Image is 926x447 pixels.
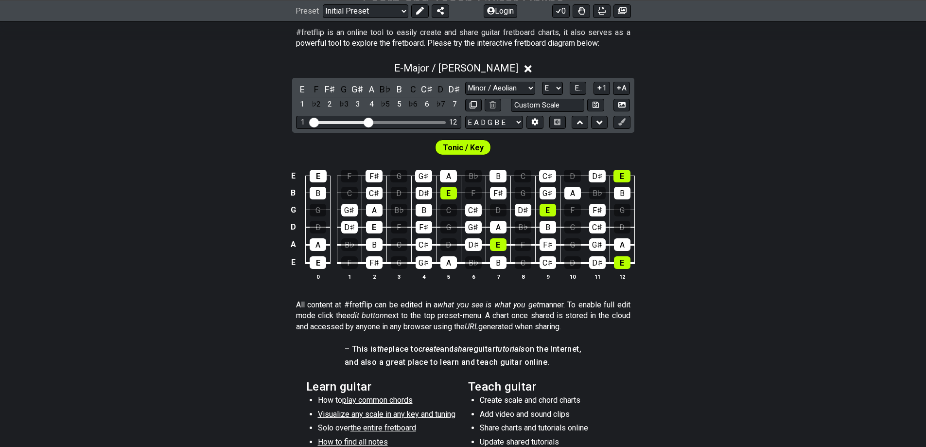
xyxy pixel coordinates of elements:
div: toggle scale degree [324,98,336,111]
div: F [515,238,531,251]
td: E [287,168,299,185]
div: E [540,204,556,216]
button: E.. [570,82,586,95]
div: A [366,204,383,216]
div: C [515,256,531,269]
div: toggle pitch class [351,83,364,96]
button: Share Preset [432,4,449,18]
div: G♯ [416,256,432,269]
button: Move down [591,116,608,129]
div: G [310,204,326,216]
div: B♭ [341,238,358,251]
div: B [310,187,326,199]
div: C♯ [539,170,556,182]
button: Toggle Dexterity for all fretkits [573,4,590,18]
th: 10 [560,271,585,282]
li: Share charts and tutorials online [480,423,618,436]
th: 12 [610,271,634,282]
div: B [366,238,383,251]
div: B [614,187,630,199]
div: toggle pitch class [324,83,336,96]
button: Copy [465,99,482,112]
div: toggle scale degree [337,98,350,111]
div: toggle scale degree [407,98,419,111]
p: All content at #fretflip can be edited in a manner. To enable full edit mode click the next to th... [296,300,630,332]
div: F♯ [589,204,606,216]
h2: Learn guitar [306,381,458,392]
button: Print [593,4,611,18]
select: Tuning [465,116,523,129]
div: G♯ [341,204,358,216]
h4: – This is place to and guitar on the Internet, [345,344,581,355]
span: Visualize any scale in any key and tuning [318,410,455,419]
em: the [377,344,388,354]
div: 12 [449,118,457,126]
div: B♭ [391,204,407,216]
div: toggle pitch class [337,83,350,96]
th: 11 [585,271,610,282]
div: B [489,170,507,182]
div: B♭ [589,187,606,199]
div: toggle pitch class [365,83,378,96]
select: Tonic/Root [542,82,563,95]
div: toggle pitch class [379,83,392,96]
div: E [490,238,507,251]
div: B [416,204,432,216]
td: E [287,253,299,272]
div: A [614,238,630,251]
li: Solo over [318,423,456,436]
div: E [310,170,327,182]
div: F [341,170,358,182]
div: C [564,221,581,233]
div: toggle pitch class [420,83,433,96]
div: F [341,256,358,269]
div: E [613,170,630,182]
div: toggle scale degree [448,98,461,111]
div: G♯ [465,221,482,233]
div: D [564,170,581,182]
th: 3 [386,271,411,282]
div: Visible fret range [296,116,461,129]
div: toggle pitch class [393,83,405,96]
span: How to find all notes [318,437,388,447]
th: 1 [337,271,362,282]
div: toggle scale degree [420,98,433,111]
div: G [390,170,407,182]
div: D♯ [416,187,432,199]
em: tutorials [495,344,525,354]
button: 0 [552,4,570,18]
div: C♯ [465,204,482,216]
span: Preset [296,6,319,16]
div: toggle scale degree [296,98,309,111]
button: Store user defined scale [587,99,604,112]
p: #fretflip is an online tool to easily create and share guitar fretboard charts, it also serves as... [296,27,630,49]
div: C♯ [540,256,556,269]
div: F♯ [366,170,383,182]
div: E [614,256,630,269]
div: D [614,221,630,233]
div: 1 [301,118,305,126]
div: toggle scale degree [393,98,405,111]
em: what you see is what you get [437,300,539,309]
div: A [310,238,326,251]
em: create [419,344,440,354]
div: F♯ [540,238,556,251]
li: Add video and sound clips [480,409,618,423]
button: Edit Tuning [526,116,543,129]
select: Preset [323,4,408,18]
div: C [440,204,457,216]
button: Move up [572,116,588,129]
h2: Teach guitar [468,381,620,392]
div: D♯ [589,256,606,269]
div: A [490,221,507,233]
button: Create Image [613,99,630,112]
span: E - Major / [PERSON_NAME] [394,62,518,74]
div: F♯ [416,221,432,233]
div: G♯ [415,170,432,182]
div: C♯ [589,221,606,233]
div: B [540,221,556,233]
div: F♯ [366,256,383,269]
td: D [287,218,299,236]
div: toggle scale degree [435,98,447,111]
div: toggle pitch class [296,83,309,96]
